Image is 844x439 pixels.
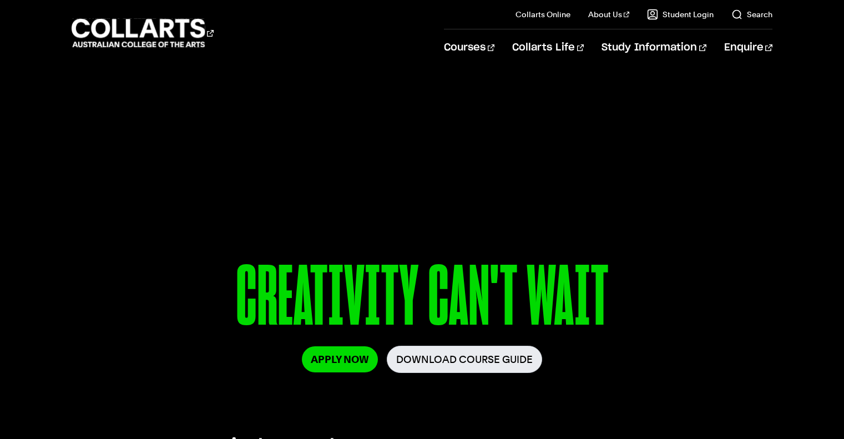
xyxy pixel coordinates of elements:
a: Apply Now [302,346,378,372]
a: About Us [588,9,629,20]
a: Study Information [602,29,706,66]
div: Go to homepage [72,17,214,49]
a: Courses [444,29,494,66]
a: Collarts Online [516,9,570,20]
a: Search [731,9,772,20]
a: Download Course Guide [387,346,542,373]
a: Collarts Life [512,29,584,66]
a: Enquire [724,29,772,66]
p: CREATIVITY CAN'T WAIT [94,254,750,346]
a: Student Login [647,9,714,20]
